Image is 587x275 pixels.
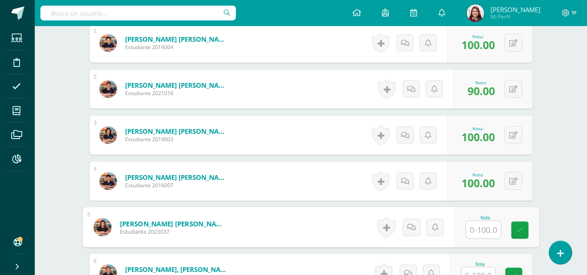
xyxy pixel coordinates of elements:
[491,5,541,14] span: [PERSON_NAME]
[461,129,495,144] span: 100.00
[461,126,495,132] div: Nota:
[468,83,495,98] span: 90.00
[99,34,117,52] img: a581191a426275e72d3a4ed0139e6ac6.png
[119,219,227,228] a: [PERSON_NAME] [PERSON_NAME]
[125,136,229,143] span: Estudiante 2019003
[125,127,229,136] a: [PERSON_NAME] [PERSON_NAME]
[99,172,117,190] img: 60409fed9587a650131af54a156fac1c.png
[125,89,229,97] span: Estudiante 2021016
[99,80,117,98] img: b9c9176317ac63aa3de8b503664da585.png
[40,6,236,20] input: Busca un usuario...
[467,4,484,22] img: 8a2d8b7078a2d6841caeaa0cd41511da.png
[491,13,541,20] span: Mi Perfil
[466,221,501,239] input: 0-100.0
[461,172,495,178] div: Nota:
[461,262,499,267] div: Nota
[465,215,505,220] div: Nota
[125,81,229,89] a: [PERSON_NAME] [PERSON_NAME]
[125,173,229,182] a: [PERSON_NAME] [PERSON_NAME]
[125,35,229,43] a: [PERSON_NAME] [PERSON_NAME]
[461,176,495,190] span: 100.00
[125,43,229,51] span: Estudiante 2019004
[461,33,495,40] div: Nota:
[99,126,117,144] img: 4f50012d92464b3483a89e581858c2dc.png
[119,228,227,236] span: Estudiante 2023037
[93,218,111,236] img: f58d4086fca8389a176476d61035a7d1.png
[125,182,229,189] span: Estudiante 2016007
[125,265,229,274] a: [PERSON_NAME], [PERSON_NAME]
[461,37,495,52] span: 100.00
[468,80,495,86] div: Nota:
